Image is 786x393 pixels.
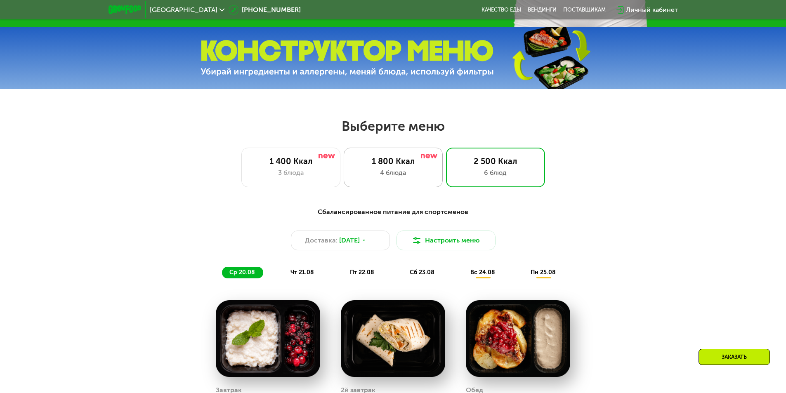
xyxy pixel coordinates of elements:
[352,156,434,166] div: 1 800 Ккал
[229,5,301,15] a: [PHONE_NUMBER]
[305,235,338,245] span: Доставка:
[250,156,332,166] div: 1 400 Ккал
[290,269,314,276] span: чт 21.08
[626,5,678,15] div: Личный кабинет
[531,269,556,276] span: пн 25.08
[26,118,760,134] h2: Выберите меню
[699,349,770,365] div: Заказать
[350,269,374,276] span: пт 22.08
[455,156,536,166] div: 2 500 Ккал
[528,7,557,13] a: Вендинги
[150,7,217,13] span: [GEOGRAPHIC_DATA]
[410,269,434,276] span: сб 23.08
[250,168,332,178] div: 3 блюда
[397,231,496,250] button: Настроить меню
[149,207,637,217] div: Сбалансированное питание для спортсменов
[470,269,495,276] span: вс 24.08
[563,7,606,13] div: поставщикам
[229,269,255,276] span: ср 20.08
[482,7,521,13] a: Качество еды
[339,235,360,245] span: [DATE]
[352,168,434,178] div: 4 блюда
[455,168,536,178] div: 6 блюд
